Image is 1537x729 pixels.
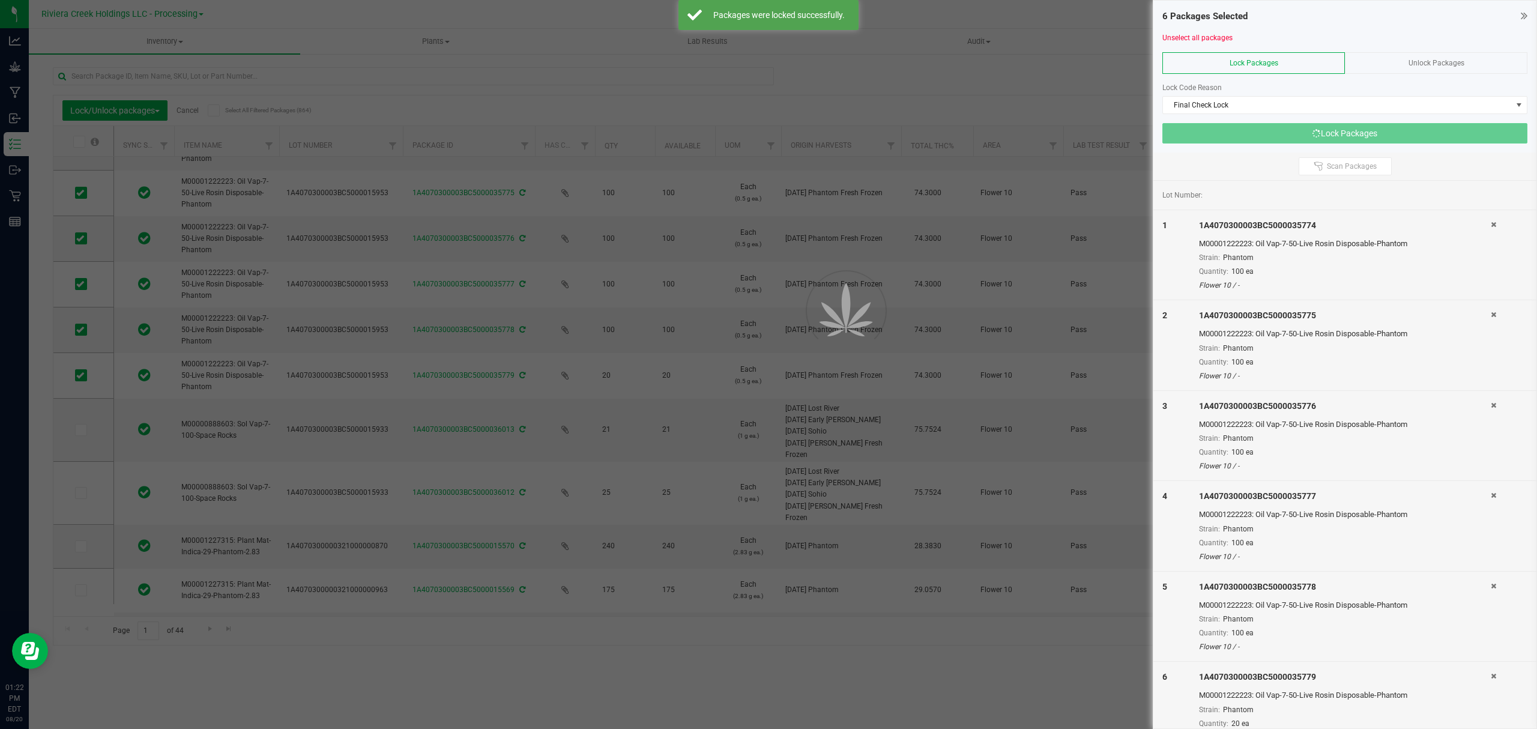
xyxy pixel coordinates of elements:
[1162,220,1167,230] span: 1
[12,633,48,669] iframe: Resource center
[1199,641,1491,652] div: Flower 10 / -
[1162,401,1167,411] span: 3
[1199,671,1491,683] div: 1A4070300003BC5000035779
[1199,434,1220,443] span: Strain:
[1199,419,1491,431] div: M00001222223: Oil Vap-7-50-Live Rosin Disposable-Phantom
[1199,551,1491,562] div: Flower 10 / -
[1409,59,1464,67] span: Unlock Packages
[1223,706,1254,714] span: Phantom
[1199,344,1220,352] span: Strain:
[1223,253,1254,262] span: Phantom
[1199,509,1491,521] div: M00001222223: Oil Vap-7-50-Live Rosin Disposable-Phantom
[1162,672,1167,682] span: 6
[1199,448,1228,456] span: Quantity:
[1199,599,1491,611] div: M00001222223: Oil Vap-7-50-Live Rosin Disposable-Phantom
[1223,434,1254,443] span: Phantom
[1230,59,1278,67] span: Lock Packages
[1199,525,1220,533] span: Strain:
[1199,461,1491,471] div: Flower 10 / -
[1199,400,1491,413] div: 1A4070300003BC5000035776
[1199,719,1228,728] span: Quantity:
[1199,309,1491,322] div: 1A4070300003BC5000035775
[1199,371,1491,381] div: Flower 10 / -
[1223,344,1254,352] span: Phantom
[1162,34,1233,42] a: Unselect all packages
[1299,157,1392,175] button: Scan Packages
[1327,162,1377,171] span: Scan Packages
[1199,706,1220,714] span: Strain:
[1199,581,1491,593] div: 1A4070300003BC5000035778
[1231,267,1254,276] span: 100 ea
[708,9,850,21] div: Packages were locked successfully.
[1231,358,1254,366] span: 100 ea
[1231,448,1254,456] span: 100 ea
[1199,238,1491,250] div: M00001222223: Oil Vap-7-50-Live Rosin Disposable-Phantom
[1223,615,1254,623] span: Phantom
[1199,267,1228,276] span: Quantity:
[1199,219,1491,232] div: 1A4070300003BC5000035774
[1199,615,1220,623] span: Strain:
[1199,490,1491,503] div: 1A4070300003BC5000035777
[1231,629,1254,637] span: 100 ea
[1199,253,1220,262] span: Strain:
[1199,328,1491,340] div: M00001222223: Oil Vap-7-50-Live Rosin Disposable-Phantom
[1231,719,1249,728] span: 20 ea
[1162,310,1167,320] span: 2
[1162,582,1167,591] span: 5
[1163,97,1512,113] span: Final Check Lock
[1162,123,1527,144] button: Lock Packages
[1199,280,1491,291] div: Flower 10 / -
[1199,629,1228,637] span: Quantity:
[1199,358,1228,366] span: Quantity:
[1223,525,1254,533] span: Phantom
[1199,689,1491,701] div: M00001222223: Oil Vap-7-50-Live Rosin Disposable-Phantom
[1162,491,1167,501] span: 4
[1162,83,1222,92] span: Lock Code Reason
[1199,539,1228,547] span: Quantity:
[1162,190,1203,201] span: Lot Number:
[1231,539,1254,547] span: 100 ea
